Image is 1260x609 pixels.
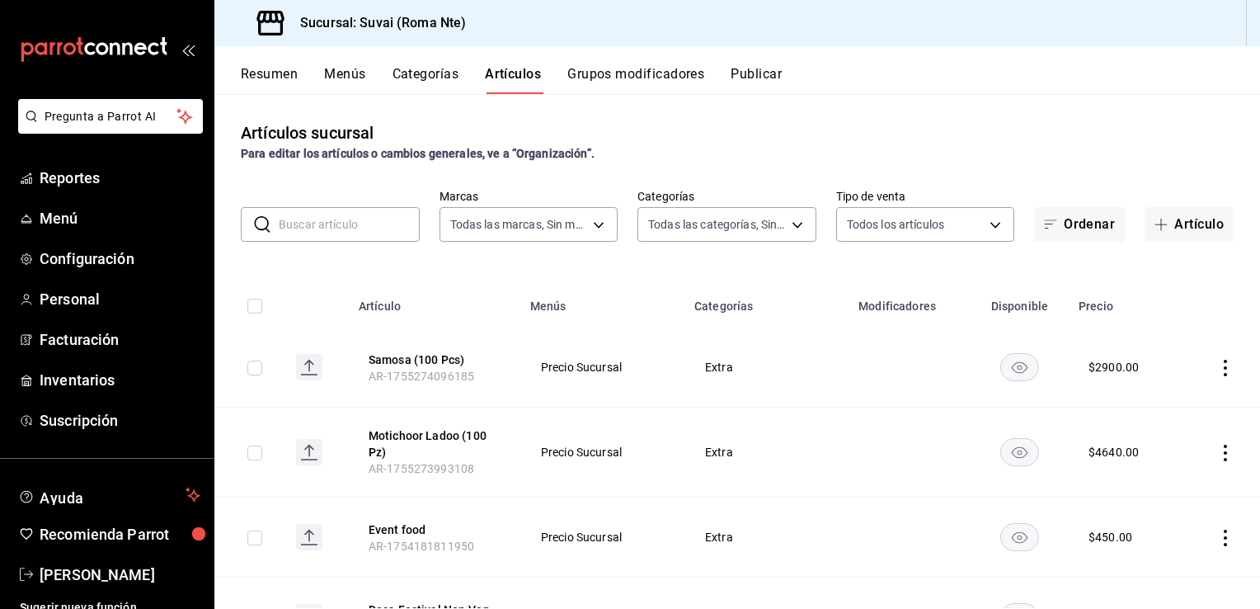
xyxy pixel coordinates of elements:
[393,66,459,94] button: Categorías
[1088,529,1132,545] div: $ 450.00
[40,409,200,432] span: Suscripción
[369,540,474,553] span: AR-1754181811950
[450,216,588,233] span: Todas las marcas, Sin marca
[541,531,664,543] span: Precio Sucursal
[40,288,200,310] span: Personal
[1069,275,1182,328] th: Precio
[1000,438,1039,466] button: availability-product
[567,66,704,94] button: Grupos modificadores
[1217,530,1234,546] button: actions
[287,13,466,33] h3: Sucursal: Suvai (Roma Nte)
[40,523,200,545] span: Recomienda Parrot
[369,370,474,383] span: AR-1755274096185
[440,191,618,202] label: Marcas
[520,275,684,328] th: Menús
[279,208,420,241] input: Buscar artículo
[541,446,664,458] span: Precio Sucursal
[1034,207,1125,242] button: Ordenar
[971,275,1069,328] th: Disponible
[731,66,782,94] button: Publicar
[369,427,501,460] button: edit-product-location
[40,485,179,505] span: Ayuda
[241,66,298,94] button: Resumen
[705,361,828,373] span: Extra
[1000,353,1039,381] button: availability-product
[12,120,203,137] a: Pregunta a Parrot AI
[705,531,828,543] span: Extra
[1217,360,1234,376] button: actions
[324,66,365,94] button: Menús
[684,275,849,328] th: Categorías
[40,167,200,189] span: Reportes
[541,361,664,373] span: Precio Sucursal
[40,248,200,270] span: Configuración
[1088,359,1139,375] div: $ 2900.00
[40,564,200,586] span: [PERSON_NAME]
[369,352,501,368] button: edit-product-location
[637,191,816,202] label: Categorías
[369,462,474,475] span: AR-1755273993108
[836,191,1015,202] label: Tipo de venta
[1145,207,1234,242] button: Artículo
[40,207,200,229] span: Menú
[705,446,828,458] span: Extra
[241,120,374,145] div: Artículos sucursal
[648,216,786,233] span: Todas las categorías, Sin categoría
[181,43,195,56] button: open_drawer_menu
[241,147,595,160] strong: Para editar los artículos o cambios generales, ve a “Organización”.
[40,328,200,351] span: Facturación
[349,275,520,328] th: Artículo
[847,216,945,233] span: Todos los artículos
[1217,445,1234,461] button: actions
[849,275,971,328] th: Modificadores
[1088,444,1139,460] div: $ 4640.00
[1000,523,1039,551] button: availability-product
[241,66,1260,94] div: navigation tabs
[369,522,501,538] button: edit-product-location
[40,369,200,391] span: Inventarios
[485,66,541,94] button: Artículos
[18,99,203,134] button: Pregunta a Parrot AI
[45,108,177,125] span: Pregunta a Parrot AI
